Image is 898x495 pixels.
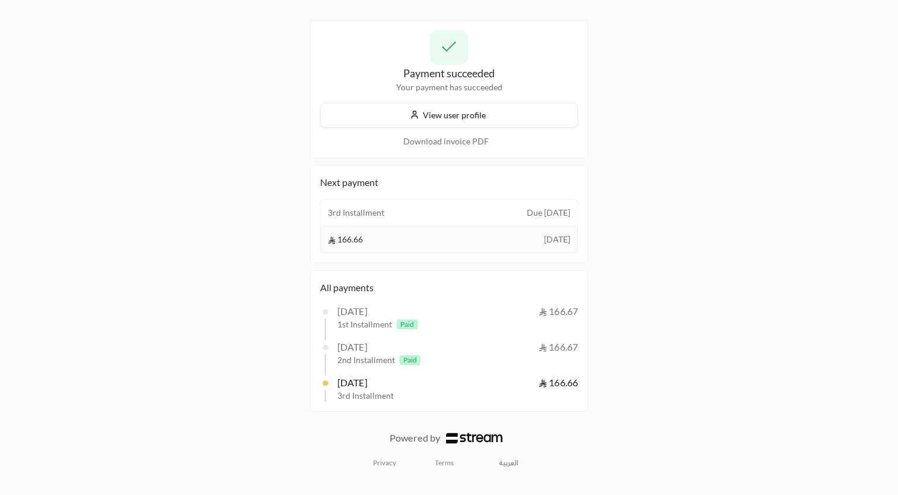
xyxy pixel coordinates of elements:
span: [DATE] [544,234,570,245]
span: 166.67 [539,305,578,317]
span: Download invoice PDF [403,136,489,146]
button: View user profile [320,103,578,128]
a: العربية [492,453,525,472]
div: [DATE] [337,340,368,354]
span: 166.67 [539,341,578,352]
span: 1st Installment [337,319,392,330]
span: 3rd Installment [337,390,394,402]
img: Logo [446,433,502,443]
div: Your payment has succeeded [320,81,578,93]
p: Powered by [390,431,440,445]
a: Terms [435,458,454,468]
span: 3rd Installment [328,207,384,219]
div: [DATE] [337,304,368,319]
button: Download invoice PDF [320,135,578,148]
a: Privacy [373,458,396,468]
span: Due [DATE] [527,207,570,219]
div: [DATE] [337,376,368,390]
span: 166.66 [328,234,363,245]
div: Payment succeeded [320,65,578,81]
span: Paid [397,320,418,329]
span: Paid [400,355,420,365]
span: 166.66 [539,377,578,388]
span: 2nd Installment [337,354,395,366]
div: All payments [320,280,578,295]
div: Next payment [320,175,578,190]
